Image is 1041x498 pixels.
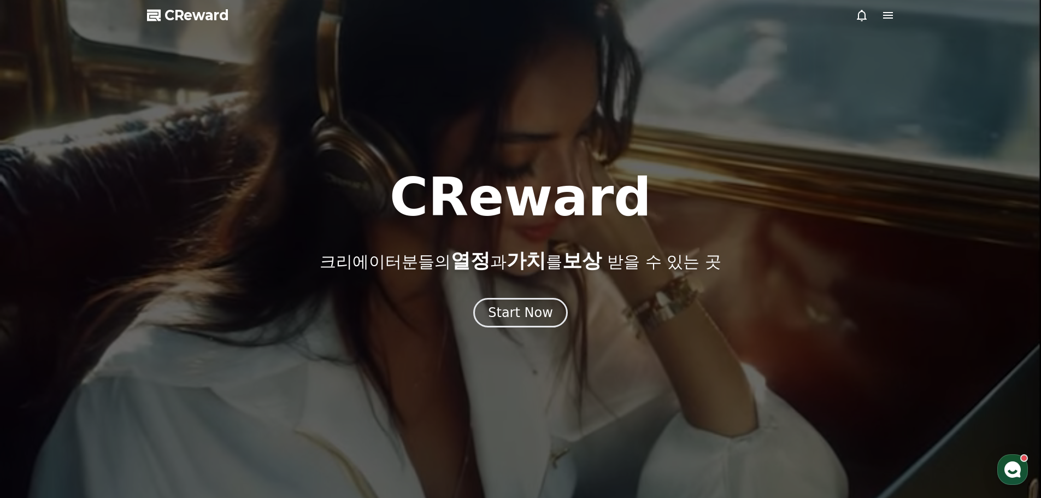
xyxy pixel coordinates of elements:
[72,347,141,374] a: 대화
[100,364,113,372] span: 대화
[488,304,553,321] div: Start Now
[34,363,41,372] span: 홈
[562,249,602,272] span: 보상
[3,347,72,374] a: 홈
[169,363,182,372] span: 설정
[451,249,490,272] span: 열정
[147,7,229,24] a: CReward
[164,7,229,24] span: CReward
[473,309,568,319] a: Start Now
[320,250,721,272] p: 크리에이터분들의 과 를 받을 수 있는 곳
[507,249,546,272] span: 가치
[390,171,651,224] h1: CReward
[141,347,210,374] a: 설정
[473,298,568,327] button: Start Now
